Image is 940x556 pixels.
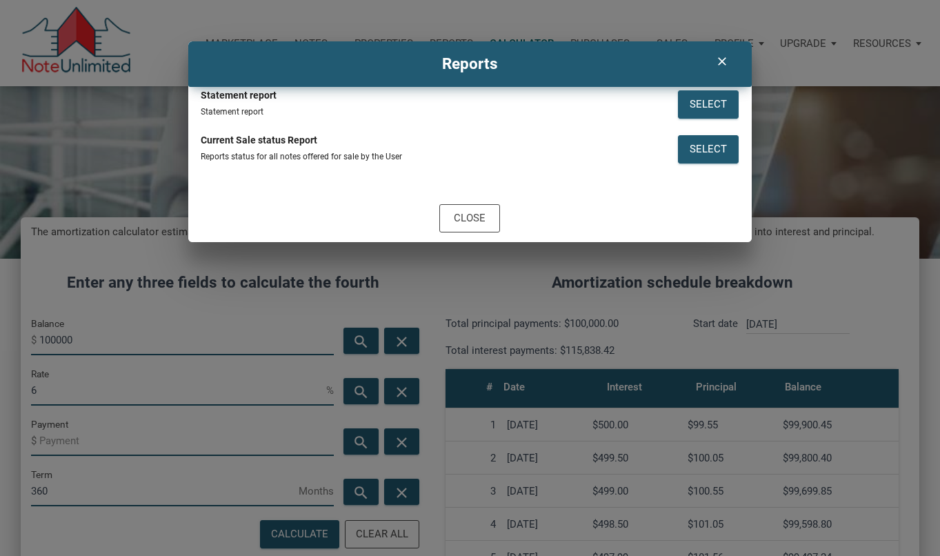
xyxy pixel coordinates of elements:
[439,204,500,232] button: Close
[714,54,730,68] i: clear
[678,135,739,163] button: Select
[690,141,727,157] div: Select
[201,148,658,165] div: Reports status for all notes offered for sale by the User
[454,210,486,226] div: Close
[201,87,658,103] div: Statement report
[201,103,658,120] div: Statement report
[201,132,658,148] div: Current Sale status Report
[678,90,739,119] button: Select
[690,97,727,112] div: Select
[199,52,742,76] h4: Reports
[704,48,739,75] button: clear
